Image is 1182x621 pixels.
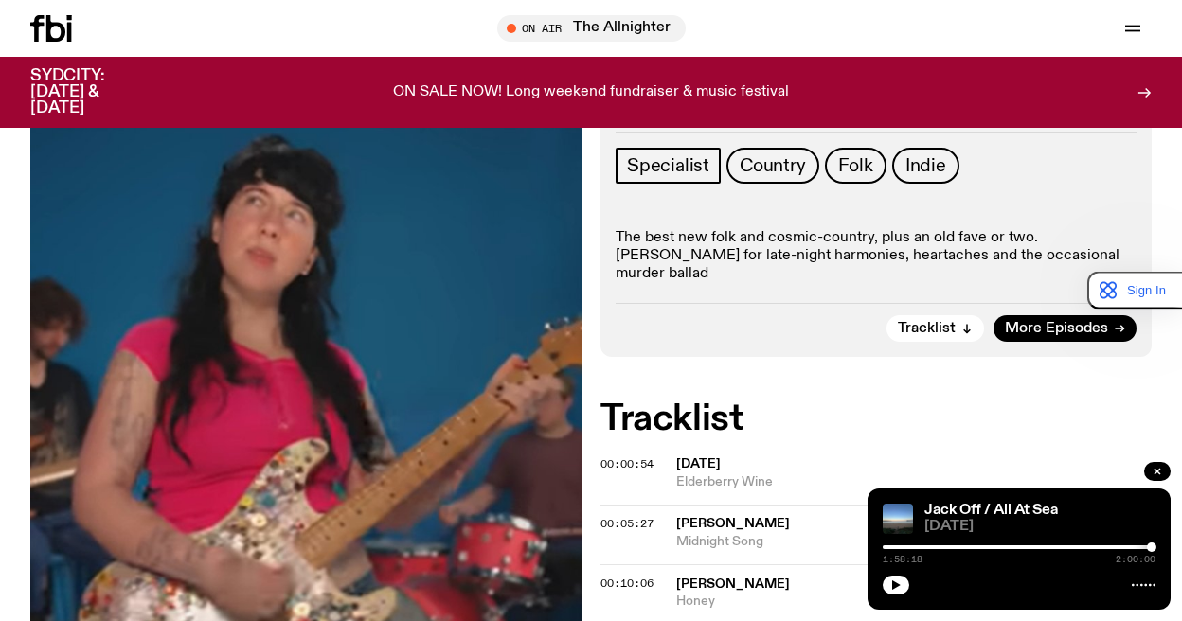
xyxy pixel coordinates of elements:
[600,402,1152,436] h2: Tracklist
[600,578,654,589] button: 00:10:06
[627,155,709,176] span: Specialist
[676,593,1152,611] span: Honey
[825,148,886,184] a: Folk
[616,229,1137,284] p: The best new folk and cosmic-country, plus an old fave or two. [PERSON_NAME] for late-night harmo...
[905,155,946,176] span: Indie
[726,148,819,184] a: Country
[740,155,806,176] span: Country
[676,473,1152,491] span: Elderberry Wine
[838,155,873,176] span: Folk
[1005,322,1108,336] span: More Episodes
[600,576,654,591] span: 00:10:06
[898,322,956,336] span: Tracklist
[676,457,721,470] span: [DATE]
[924,503,1058,518] a: Jack Off / All At Sea
[600,459,654,470] button: 00:00:54
[924,520,1155,534] span: [DATE]
[676,517,790,530] span: [PERSON_NAME]
[600,456,654,471] span: 00:00:54
[616,148,721,184] a: Specialist
[600,519,654,529] button: 00:05:27
[600,516,654,531] span: 00:05:27
[393,84,789,101] p: ON SALE NOW! Long weekend fundraiser & music festival
[676,533,986,551] span: Midnight Song
[676,577,790,591] span: [PERSON_NAME]
[886,315,984,342] button: Tracklist
[1116,555,1155,564] span: 2:00:00
[497,15,686,42] button: On AirThe Allnighter
[892,148,959,184] a: Indie
[883,555,922,564] span: 1:58:18
[994,315,1137,342] a: More Episodes
[30,68,152,116] h3: SYDCITY: [DATE] & [DATE]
